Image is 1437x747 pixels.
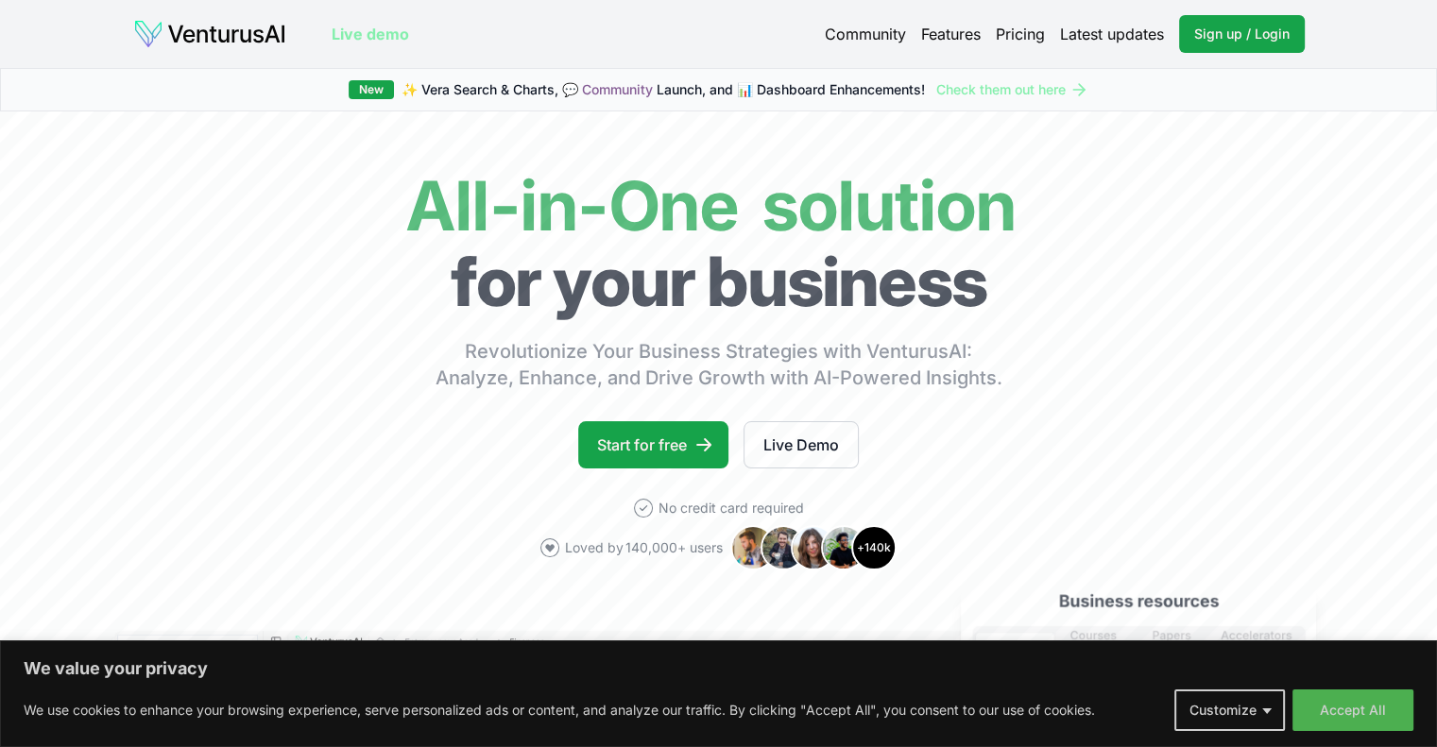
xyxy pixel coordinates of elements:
[1060,23,1164,45] a: Latest updates
[996,23,1045,45] a: Pricing
[744,421,859,468] a: Live Demo
[936,80,1088,99] a: Check them out here
[349,80,394,99] div: New
[791,525,836,570] img: Avatar 3
[1194,25,1290,43] span: Sign up / Login
[730,525,776,570] img: Avatar 1
[24,699,1095,722] p: We use cookies to enhance your browsing experience, serve personalized ads or content, and analyz...
[1292,689,1413,731] button: Accept All
[1179,15,1305,53] a: Sign up / Login
[332,23,409,45] a: Live demo
[24,657,1413,680] p: We value your privacy
[582,81,653,97] a: Community
[578,421,728,468] a: Start for free
[761,525,806,570] img: Avatar 2
[921,23,981,45] a: Features
[1174,689,1285,731] button: Customize
[825,23,906,45] a: Community
[402,80,925,99] span: ✨ Vera Search & Charts, 💬 Launch, and 📊 Dashboard Enhancements!
[821,525,866,570] img: Avatar 4
[133,19,286,49] img: logo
